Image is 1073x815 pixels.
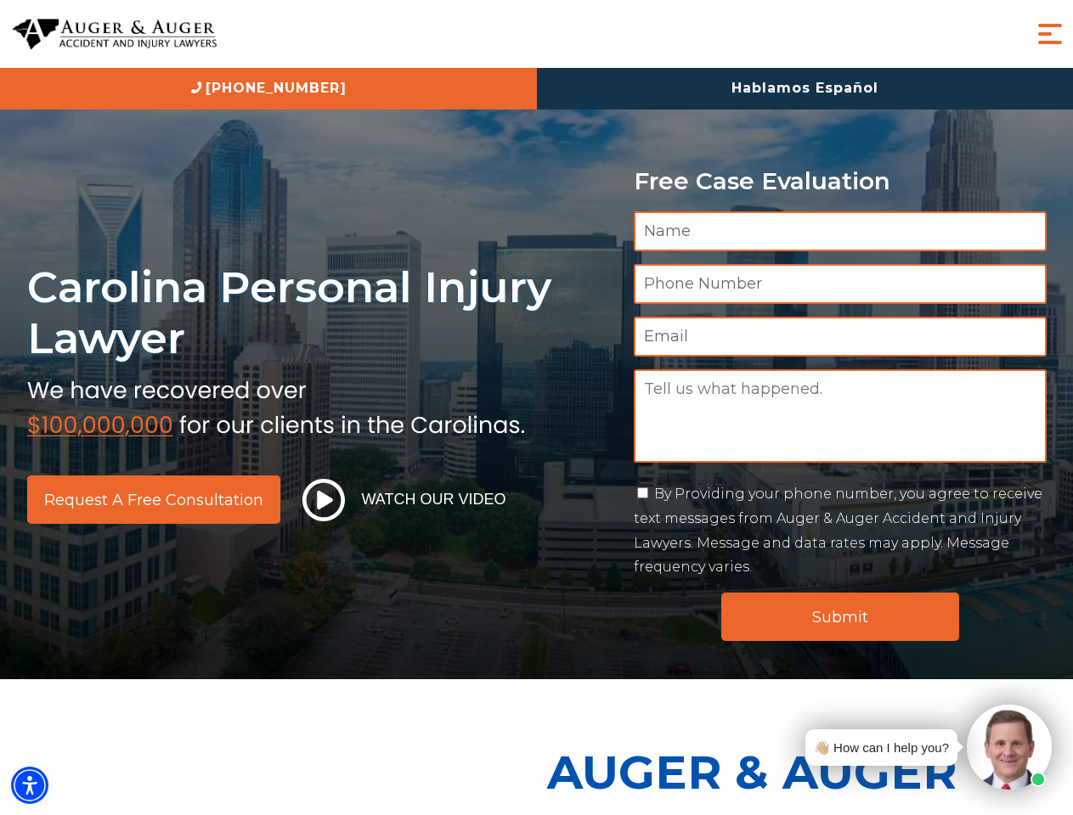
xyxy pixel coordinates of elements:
[634,486,1042,575] label: By Providing your phone number, you agree to receive text messages from Auger & Auger Accident an...
[967,705,1052,790] img: Intaker widget Avatar
[11,767,48,804] div: Accessibility Menu
[634,264,1047,304] input: Phone Number
[814,736,949,759] div: 👋🏼 How can I help you?
[27,475,280,524] a: Request a Free Consultation
[13,19,217,50] img: Auger & Auger Accident and Injury Lawyers Logo
[721,593,959,641] input: Submit
[634,317,1047,357] input: Email
[547,730,1064,814] p: Auger & Auger
[1033,17,1067,51] button: Menu
[27,373,525,437] img: sub text
[634,211,1047,251] input: Name
[634,168,1047,194] p: Free Case Evaluation
[44,492,263,508] span: Request a Free Consultation
[297,478,511,522] button: Watch Our Video
[27,261,613,364] h1: Carolina Personal Injury Lawyer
